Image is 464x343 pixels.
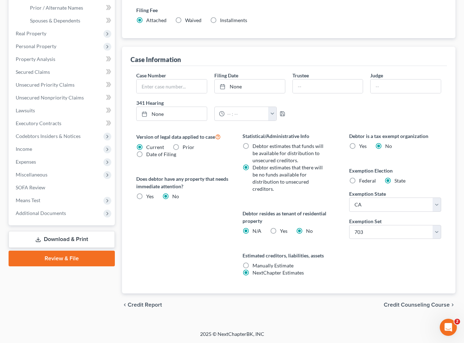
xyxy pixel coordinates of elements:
a: Review & File [9,251,115,266]
span: Manually Estimate [253,262,294,268]
a: Spouses & Dependents [24,14,115,27]
i: chevron_left [122,302,128,308]
span: Yes [146,193,154,199]
span: Prior / Alternate Names [30,5,83,11]
label: Does debtor have any property that needs immediate attention? [136,175,228,190]
span: Attached [146,17,167,23]
span: Federal [359,178,376,184]
label: Case Number [136,72,166,79]
label: Version of legal data applied to case [136,132,228,141]
label: Exemption Election [349,167,441,174]
a: Lawsuits [10,104,115,117]
button: Credit Counseling Course chevron_right [384,302,455,308]
span: No [172,193,179,199]
label: 341 Hearing [133,99,289,107]
span: Income [16,146,32,152]
span: Yes [359,143,367,149]
label: Estimated creditors, liabilities, assets [243,252,335,259]
label: Statistical/Administrative Info [243,132,335,140]
span: Waived [185,17,202,23]
span: Credit Counseling Course [384,302,450,308]
span: No [385,143,392,149]
span: Personal Property [16,43,56,49]
span: Expenses [16,159,36,165]
span: Secured Claims [16,69,50,75]
span: Additional Documents [16,210,66,216]
a: None [215,80,285,93]
span: Property Analysis [16,56,55,62]
label: Debtor is a tax exempt organization [349,132,441,140]
a: None [137,107,207,121]
span: 2 [454,319,460,324]
a: Unsecured Nonpriority Claims [10,91,115,104]
label: Exemption State [349,190,386,198]
span: Credit Report [128,302,162,308]
span: Executory Contracts [16,120,61,126]
div: Case Information [131,55,181,64]
a: Executory Contracts [10,117,115,130]
a: Unsecured Priority Claims [10,78,115,91]
span: No [306,228,313,234]
span: SOFA Review [16,184,45,190]
span: Means Test [16,197,40,203]
span: Debtor estimates that funds will be available for distribution to unsecured creditors. [253,143,323,163]
label: Exemption Set [349,217,382,225]
span: Real Property [16,30,46,36]
a: Secured Claims [10,66,115,78]
span: Spouses & Dependents [30,17,80,24]
input: Enter case number... [137,80,207,93]
input: -- [371,80,441,93]
span: State [394,178,406,184]
span: Miscellaneous [16,171,47,178]
input: -- [293,80,363,93]
span: N/A [253,228,261,234]
span: Prior [183,144,194,150]
label: Debtor resides as tenant of residential property [243,210,335,225]
a: SOFA Review [10,181,115,194]
span: Codebtors Insiders & Notices [16,133,81,139]
span: NextChapter Estimates [253,270,304,276]
span: Date of Filing [146,151,176,157]
span: Unsecured Nonpriority Claims [16,94,84,101]
span: Unsecured Priority Claims [16,82,75,88]
label: Filing Date [214,72,238,79]
span: Yes [280,228,287,234]
span: Lawsuits [16,107,35,113]
span: Debtor estimates that there will be no funds available for distribution to unsecured creditors. [253,164,323,192]
a: Download & Print [9,231,115,248]
a: Prior / Alternate Names [24,1,115,14]
span: Installments [220,17,247,23]
button: chevron_left Credit Report [122,302,162,308]
label: Filing Fee [136,6,441,14]
input: -- : -- [225,107,269,121]
i: chevron_right [450,302,455,308]
a: Property Analysis [10,53,115,66]
span: Current [146,144,164,150]
label: Trustee [292,72,309,79]
label: Judge [370,72,383,79]
iframe: Intercom live chat [440,319,457,336]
